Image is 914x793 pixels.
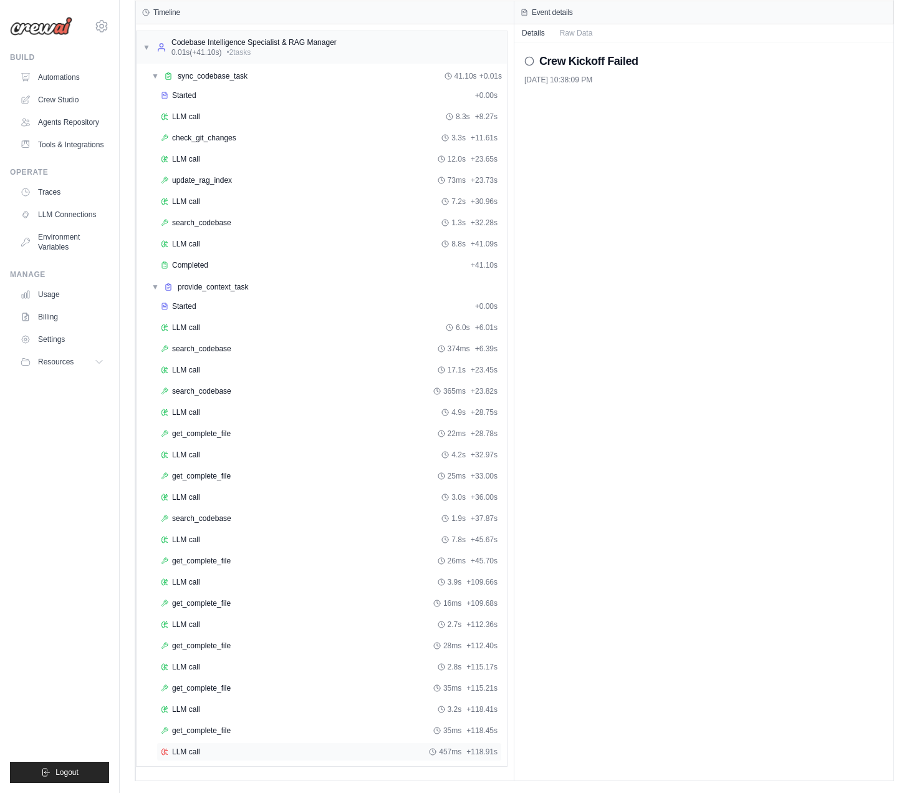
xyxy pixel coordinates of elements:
div: Manage [10,270,109,280]
span: 457ms [439,747,461,757]
span: LLM call [172,620,200,630]
a: Crew Studio [15,90,109,110]
span: 3.0s [451,492,466,502]
span: 0.01s (+41.10s) [171,47,221,57]
a: Tools & Integrations [15,135,109,155]
span: get_complete_file [172,429,231,439]
div: Build [10,52,109,62]
span: 26ms [448,556,466,566]
a: Usage [15,285,109,304]
span: search_codebase [172,386,231,396]
span: 73ms [448,175,466,185]
span: get_complete_file [172,641,231,651]
span: + 33.00s [471,471,498,481]
a: Traces [15,182,109,202]
span: + 112.40s [466,641,498,651]
span: + 41.09s [471,239,498,249]
span: + 45.67s [471,535,498,545]
span: LLM call [172,323,200,333]
span: 7.8s [451,535,466,545]
span: + 6.01s [475,323,498,333]
span: + 28.78s [471,429,498,439]
span: update_rag_index [172,175,232,185]
span: + 11.61s [471,133,498,143]
span: + 6.39s [475,344,498,354]
span: search_codebase [172,218,231,228]
iframe: Chat Widget [852,733,914,793]
span: LLM call [172,492,200,502]
span: sync_codebase_task [178,71,248,81]
span: ▼ [152,282,159,292]
span: 25ms [448,471,466,481]
span: + 23.45s [471,365,498,375]
span: get_complete_file [172,598,231,608]
span: + 0.00s [475,90,498,100]
button: Resources [15,352,109,372]
span: 3.2s [448,704,462,714]
span: get_complete_file [172,471,231,481]
span: 28ms [443,641,461,651]
a: Automations [15,67,109,87]
div: Codebase Intelligence Specialist & RAG Manager [171,37,337,47]
span: 2.7s [448,620,462,630]
span: 374ms [448,344,470,354]
span: + 118.45s [466,726,498,736]
span: get_complete_file [172,556,231,566]
span: LLM call [172,197,200,207]
span: + 0.01s [479,71,502,81]
span: Started [172,301,196,311]
span: 6.0s [456,323,470,333]
div: [DATE] 10:38:09 PM [524,75,883,85]
span: get_complete_file [172,726,231,736]
span: + 45.70s [471,556,498,566]
span: + 28.75s [471,407,498,417]
a: Billing [15,307,109,327]
span: 35ms [443,683,461,693]
span: get_complete_file [172,683,231,693]
div: Operate [10,167,109,177]
span: ▼ [152,71,159,81]
h3: Timeline [153,7,180,17]
a: Settings [15,329,109,349]
span: 16ms [443,598,461,608]
span: LLM call [172,577,200,587]
button: Raw Data [552,24,600,42]
span: search_codebase [172,513,231,523]
button: Logout [10,762,109,783]
span: 17.1s [448,365,466,375]
span: Started [172,90,196,100]
span: + 115.21s [466,683,498,693]
img: Logo [10,17,72,36]
a: LLM Connections [15,205,109,225]
span: + 109.66s [466,577,498,587]
span: LLM call [172,662,200,672]
span: LLM call [172,365,200,375]
span: + 32.28s [471,218,498,228]
span: LLM call [172,704,200,714]
button: Details [514,24,552,42]
span: + 41.10s [471,260,498,270]
span: LLM call [172,154,200,164]
span: 35ms [443,726,461,736]
span: 12.0s [448,154,466,164]
span: + 36.00s [471,492,498,502]
span: + 37.87s [471,513,498,523]
span: + 109.68s [466,598,498,608]
span: + 23.73s [471,175,498,185]
span: + 23.82s [471,386,498,396]
span: 41.10s [455,71,477,81]
span: 1.9s [451,513,466,523]
span: 8.3s [456,112,470,122]
span: + 30.96s [471,197,498,207]
span: 365ms [443,386,466,396]
span: Resources [38,357,74,367]
span: check_git_changes [172,133,236,143]
a: Agents Repository [15,112,109,132]
span: 2.8s [448,662,462,672]
span: + 112.36s [466,620,498,630]
span: + 118.91s [466,747,498,757]
span: + 118.41s [466,704,498,714]
span: + 0.00s [475,301,498,311]
span: provide_context_task [178,282,248,292]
